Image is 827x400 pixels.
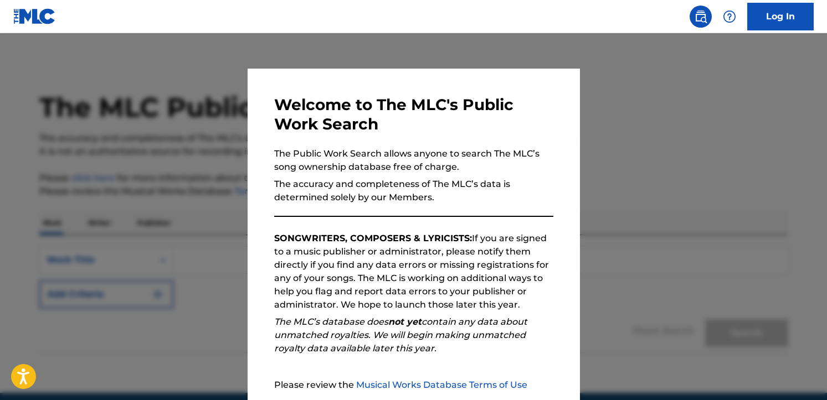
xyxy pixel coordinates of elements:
p: The accuracy and completeness of The MLC’s data is determined solely by our Members. [274,178,553,204]
img: help [723,10,736,23]
em: The MLC’s database does contain any data about unmatched royalties. We will begin making unmatche... [274,316,527,354]
a: Musical Works Database Terms of Use [356,380,527,390]
p: Please review the [274,378,553,392]
strong: not yet [388,316,422,327]
p: If you are signed to a music publisher or administrator, please notify them directly if you find ... [274,232,553,311]
a: Log In [747,3,814,30]
div: Help [718,6,741,28]
strong: SONGWRITERS, COMPOSERS & LYRICISTS: [274,233,472,243]
a: Public Search [690,6,712,28]
p: The Public Work Search allows anyone to search The MLC’s song ownership database free of charge. [274,147,553,174]
img: search [694,10,707,23]
h3: Welcome to The MLC's Public Work Search [274,95,553,134]
img: MLC Logo [13,8,56,24]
